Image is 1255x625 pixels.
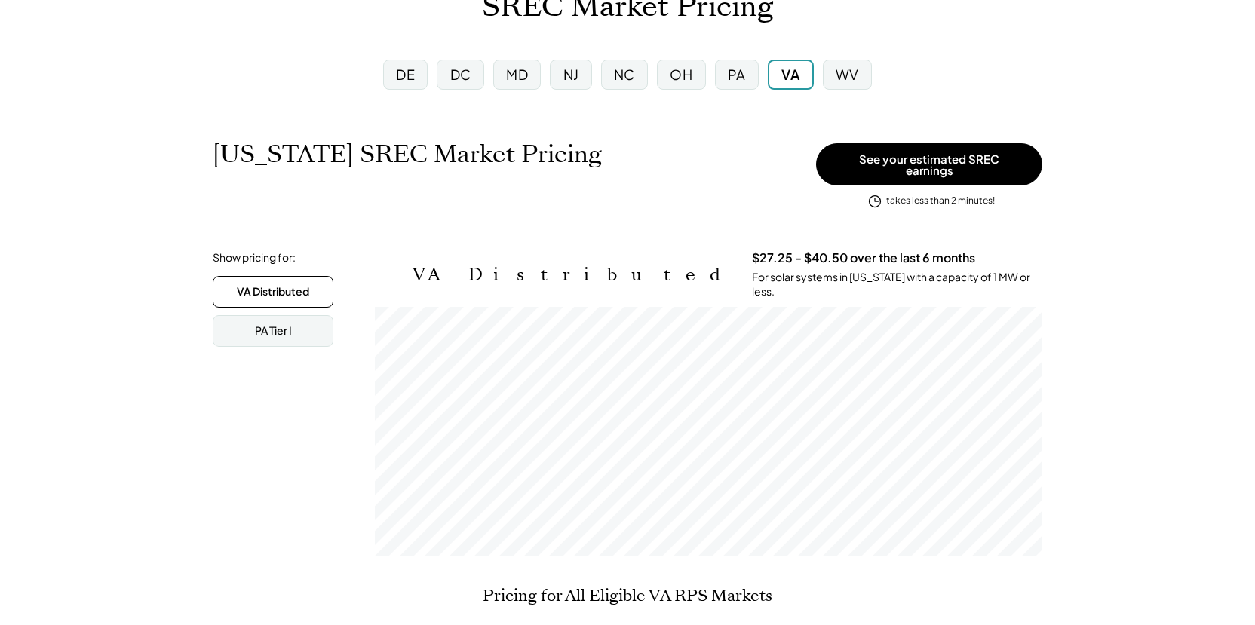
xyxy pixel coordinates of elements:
[237,284,309,299] div: VA Distributed
[781,65,799,84] div: VA
[752,250,975,266] h3: $27.25 - $40.50 over the last 6 months
[255,323,292,339] div: PA Tier I
[213,139,602,169] h1: [US_STATE] SREC Market Pricing
[506,65,528,84] div: MD
[413,264,729,286] h2: VA Distributed
[563,65,579,84] div: NJ
[728,65,746,84] div: PA
[614,65,635,84] div: NC
[670,65,692,84] div: OH
[886,195,995,207] div: takes less than 2 minutes!
[752,270,1042,299] div: For solar systems in [US_STATE] with a capacity of 1 MW or less.
[396,65,415,84] div: DE
[213,250,296,265] div: Show pricing for:
[483,586,772,605] h2: Pricing for All Eligible VA RPS Markets
[816,143,1042,185] button: See your estimated SREC earnings
[450,65,471,84] div: DC
[836,65,859,84] div: WV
